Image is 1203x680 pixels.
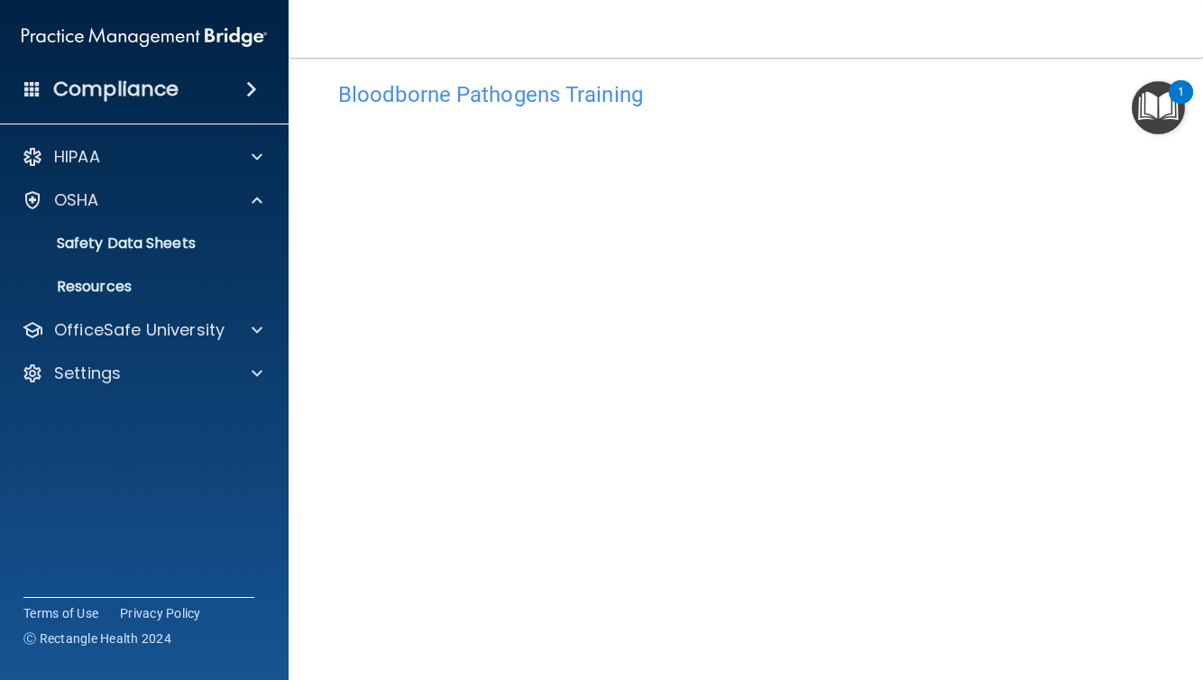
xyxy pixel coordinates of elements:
[53,77,179,102] h4: Compliance
[22,19,267,55] img: PMB logo
[338,83,1153,106] h4: Bloodborne Pathogens Training
[54,319,225,341] p: OfficeSafe University
[12,234,258,253] p: Safety Data Sheets
[54,363,121,384] p: Settings
[22,363,262,384] a: Settings
[1132,81,1185,134] button: Open Resource Center, 1 new notification
[120,604,201,622] a: Privacy Policy
[23,629,171,648] span: Ⓒ Rectangle Health 2024
[12,278,258,296] p: Resources
[22,189,262,211] a: OSHA
[1178,92,1184,115] div: 1
[22,319,262,341] a: OfficeSafe University
[338,116,1153,671] iframe: bbp
[22,146,262,168] a: HIPAA
[54,189,99,211] p: OSHA
[54,146,100,168] p: HIPAA
[23,604,98,622] a: Terms of Use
